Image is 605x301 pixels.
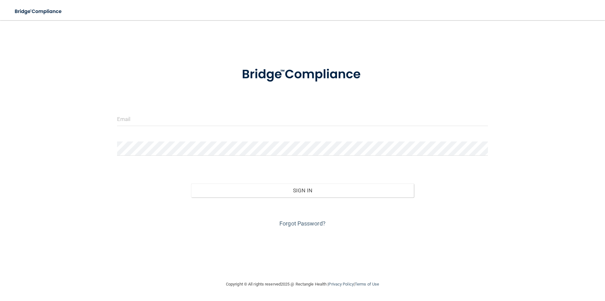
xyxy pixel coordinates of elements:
div: Copyright © All rights reserved 2025 @ Rectangle Health | | [187,274,418,294]
a: Privacy Policy [328,282,353,286]
input: Email [117,112,488,126]
button: Sign In [191,184,414,197]
img: bridge_compliance_login_screen.278c3ca4.svg [9,5,68,18]
img: bridge_compliance_login_screen.278c3ca4.svg [229,58,376,91]
a: Terms of Use [355,282,379,286]
a: Forgot Password? [279,220,326,227]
